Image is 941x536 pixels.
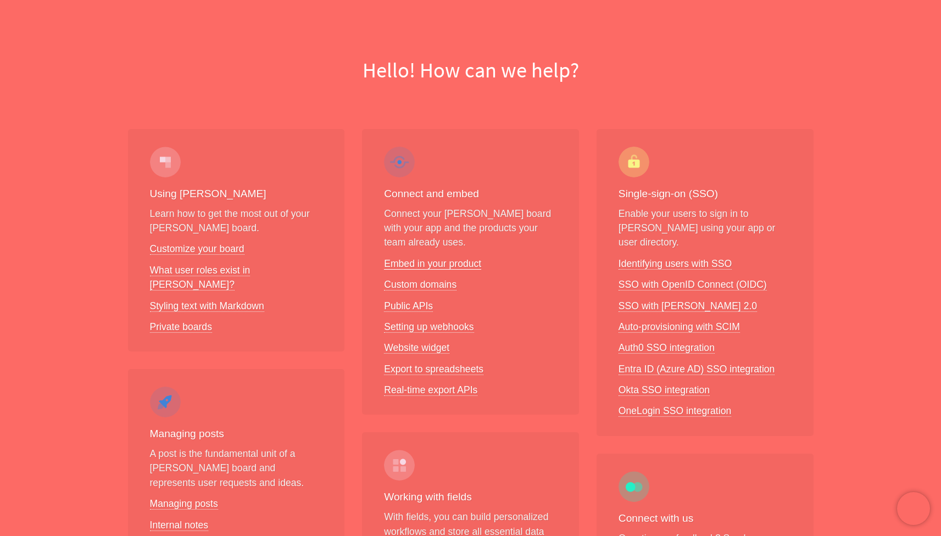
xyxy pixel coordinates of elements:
[150,446,323,490] p: A post is the fundamental unit of a [PERSON_NAME] board and represents user requests and ideas.
[619,511,792,527] h3: Connect with us
[619,206,792,250] p: Enable your users to sign in to [PERSON_NAME] using your app or user directory.
[384,300,433,312] a: Public APIs
[150,265,250,291] a: What user roles exist in [PERSON_NAME]?
[384,279,456,291] a: Custom domains
[619,342,715,354] a: Auth0 SSO integration
[384,206,557,250] p: Connect your [PERSON_NAME] board with your app and the products your team already uses.
[619,279,767,291] a: SSO with OpenID Connect (OIDC)
[619,364,775,375] a: Entra ID (Azure AD) SSO integration
[619,384,710,396] a: Okta SSO integration
[384,364,483,375] a: Export to spreadsheets
[619,258,732,270] a: Identifying users with SSO
[897,492,930,525] iframe: Chatra live chat
[384,186,557,202] h3: Connect and embed
[384,384,477,396] a: Real-time export APIs
[150,186,323,202] h3: Using [PERSON_NAME]
[384,321,474,333] a: Setting up webhooks
[384,342,449,354] a: Website widget
[150,498,218,510] a: Managing posts
[150,206,323,236] p: Learn how to get the most out of your [PERSON_NAME] board.
[150,520,209,531] a: Internal notes
[619,300,757,312] a: SSO with [PERSON_NAME] 2.0
[384,489,557,505] h3: Working with fields
[619,321,740,333] a: Auto-provisioning with SCIM
[150,321,212,333] a: Private boards
[619,186,792,202] h3: Single-sign-on (SSO)
[150,243,244,255] a: Customize your board
[619,405,731,417] a: OneLogin SSO integration
[9,55,932,85] h1: Hello! How can we help?
[150,300,264,312] a: Styling text with Markdown
[384,258,481,270] a: Embed in your product
[150,426,323,442] h3: Managing posts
